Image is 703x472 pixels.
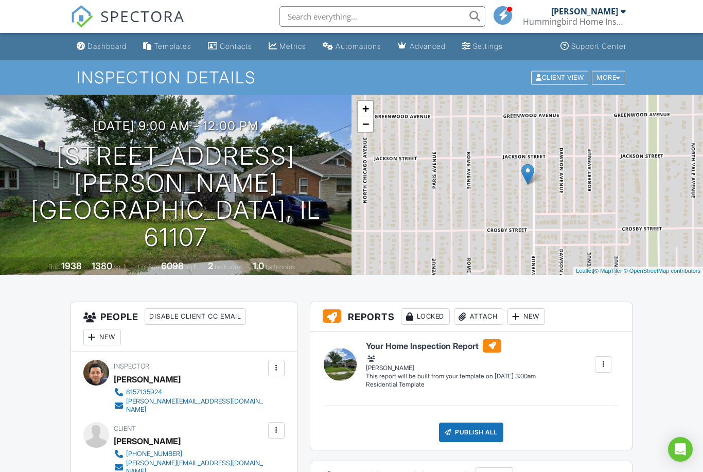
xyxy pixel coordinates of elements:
[154,42,191,50] div: Templates
[73,37,131,56] a: Dashboard
[310,302,632,331] h3: Reports
[126,397,266,414] div: [PERSON_NAME][EMAIL_ADDRESS][DOMAIN_NAME]
[624,268,700,274] a: © OpenStreetMap contributors
[71,302,297,352] h3: People
[551,6,618,16] div: [PERSON_NAME]
[401,308,450,325] div: Locked
[114,449,266,459] a: [PHONE_NUMBER]
[507,308,545,325] div: New
[253,260,264,271] div: 1.0
[71,5,93,28] img: The Best Home Inspection Software - Spectora
[114,263,128,271] span: sq. ft.
[279,6,485,27] input: Search everything...
[114,433,181,449] div: [PERSON_NAME]
[77,68,626,86] h1: Inspection Details
[220,42,252,50] div: Contacts
[139,37,196,56] a: Templates
[266,263,295,271] span: bathrooms
[473,42,503,50] div: Settings
[573,267,703,275] div: |
[531,71,588,84] div: Client View
[114,372,181,387] div: [PERSON_NAME]
[319,37,385,56] a: Automations (Basic)
[83,329,121,345] div: New
[100,5,185,27] span: SPECTORA
[594,268,622,274] a: © MapTiler
[556,37,630,56] a: Support Center
[366,380,536,389] div: Residential Template
[336,42,381,50] div: Automations
[265,37,310,56] a: Metrics
[126,450,182,458] div: [PHONE_NUMBER]
[145,308,246,325] div: Disable Client CC Email
[114,387,266,397] a: 8157135924
[114,397,266,414] a: [PERSON_NAME][EMAIL_ADDRESS][DOMAIN_NAME]
[279,42,306,50] div: Metrics
[394,37,450,56] a: Advanced
[114,362,149,370] span: Inspector
[530,73,591,81] a: Client View
[358,116,373,132] a: Zoom out
[410,42,446,50] div: Advanced
[161,260,184,271] div: 6098
[16,143,335,251] h1: [STREET_ADDRESS][PERSON_NAME] [GEOGRAPHIC_DATA], IL 61107
[138,263,160,271] span: Lot Size
[208,260,213,271] div: 2
[87,42,127,50] div: Dashboard
[114,425,136,432] span: Client
[126,388,162,396] div: 8157135924
[92,260,112,271] div: 1380
[592,71,625,84] div: More
[439,423,503,442] div: Publish All
[458,37,507,56] a: Settings
[366,354,536,372] div: [PERSON_NAME]
[204,37,256,56] a: Contacts
[523,16,626,27] div: Hummingbird Home Inspectors
[366,372,536,380] div: This report will be built from your template on [DATE] 3:00am
[215,263,243,271] span: bedrooms
[571,42,626,50] div: Support Center
[576,268,593,274] a: Leaflet
[61,260,82,271] div: 1938
[185,263,198,271] span: sq.ft.
[93,119,259,133] h3: [DATE] 9:00 am - 12:00 pm
[366,339,536,353] h6: Your Home Inspection Report
[71,14,185,36] a: SPECTORA
[358,101,373,116] a: Zoom in
[668,437,693,462] div: Open Intercom Messenger
[48,263,60,271] span: Built
[454,308,503,325] div: Attach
